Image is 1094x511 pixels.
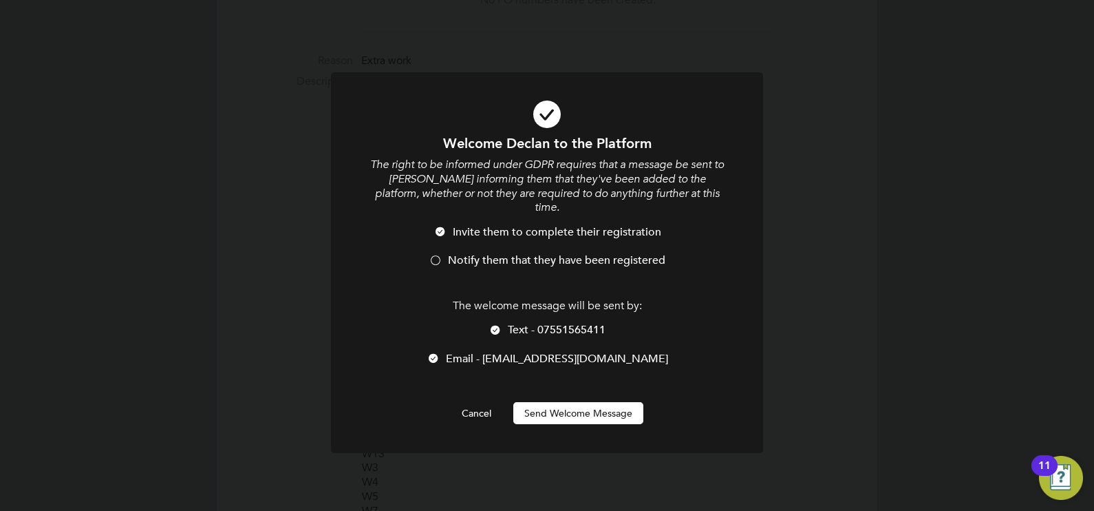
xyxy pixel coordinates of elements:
[451,402,502,424] button: Cancel
[1038,466,1051,483] div: 11
[1039,456,1083,500] button: Open Resource Center, 11 new notifications
[448,253,665,267] span: Notify them that they have been registered
[508,323,605,337] span: Text - 07551565411
[368,299,726,313] p: The welcome message will be sent by:
[370,158,724,214] i: The right to be informed under GDPR requires that a message be sent to [PERSON_NAME] informing th...
[368,134,726,152] h1: Welcome Declan to the Platform
[446,352,668,366] span: Email - [EMAIL_ADDRESS][DOMAIN_NAME]
[513,402,643,424] button: Send Welcome Message
[453,225,661,239] span: Invite them to complete their registration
